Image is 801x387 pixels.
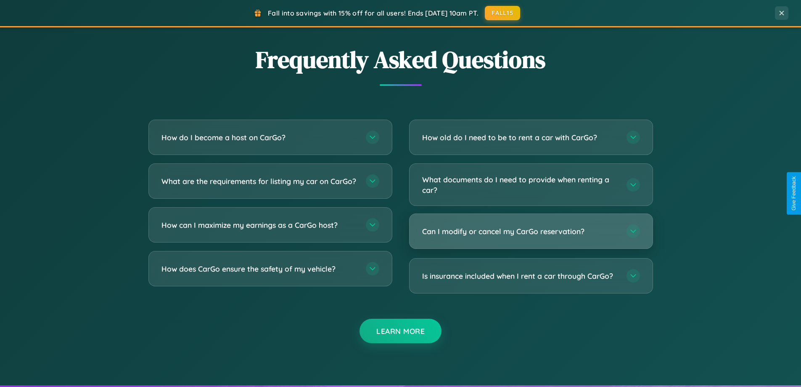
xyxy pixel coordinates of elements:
div: Give Feedback [791,176,797,211]
h3: How old do I need to be to rent a car with CarGo? [422,132,618,143]
h3: What are the requirements for listing my car on CarGo? [161,176,357,187]
button: Learn More [360,319,441,343]
h3: How can I maximize my earnings as a CarGo host? [161,220,357,230]
h2: Frequently Asked Questions [148,43,653,76]
span: Fall into savings with 15% off for all users! Ends [DATE] 10am PT. [268,9,478,17]
h3: How do I become a host on CarGo? [161,132,357,143]
h3: Can I modify or cancel my CarGo reservation? [422,226,618,237]
h3: Is insurance included when I rent a car through CarGo? [422,271,618,281]
h3: How does CarGo ensure the safety of my vehicle? [161,264,357,274]
button: FALL15 [485,6,520,20]
h3: What documents do I need to provide when renting a car? [422,174,618,195]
